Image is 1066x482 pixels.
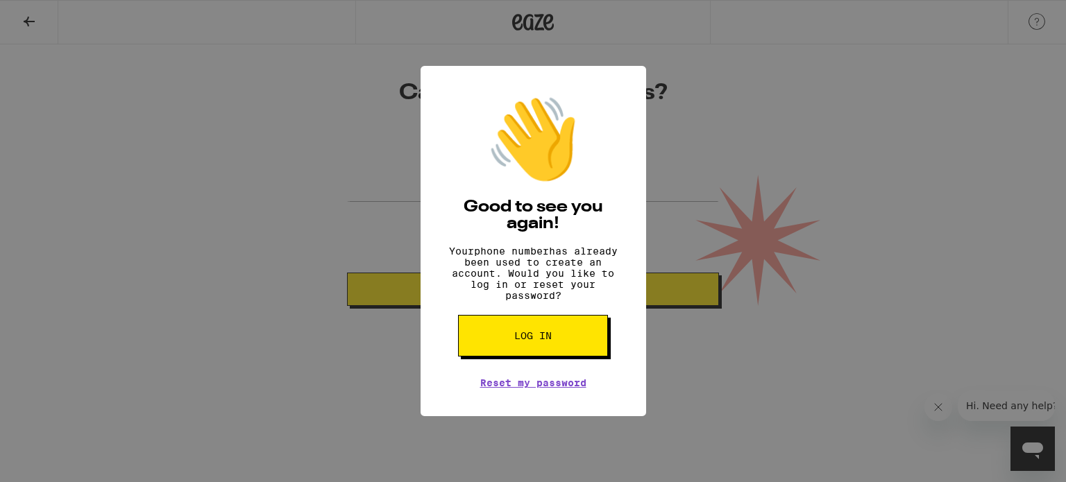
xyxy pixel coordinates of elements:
button: Log in [458,315,608,356]
span: Hi. Need any help? [8,10,100,21]
div: 👋 [484,94,582,185]
a: Reset my password [480,377,586,388]
p: Your phone number has already been used to create an account. Would you like to log in or reset y... [441,246,625,301]
h2: Good to see you again! [441,199,625,232]
span: Log in [514,331,552,341]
